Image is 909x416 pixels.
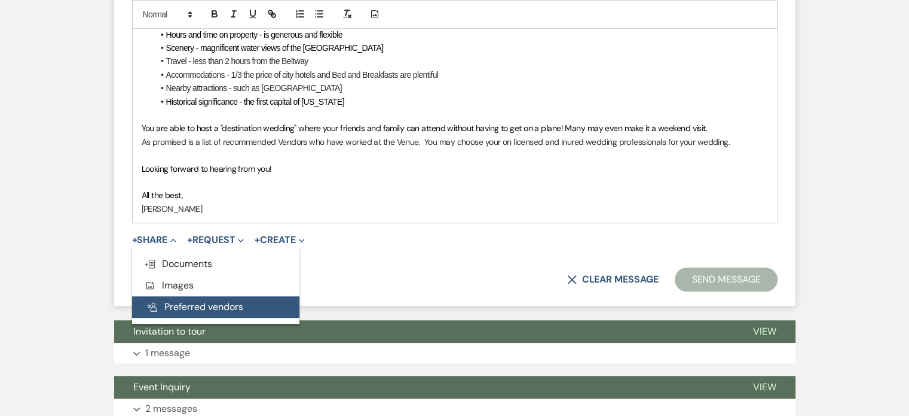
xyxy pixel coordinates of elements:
[154,81,768,95] li: Nearby attractions - such as [GEOGRAPHIC_DATA]
[166,97,344,107] span: Historical significance - the first capital of [US_STATE]
[567,275,658,284] button: Clear message
[114,343,795,363] button: 1 message
[133,381,191,393] span: Event Inquiry
[142,190,183,201] span: All the best,
[144,257,212,270] span: Documents
[187,235,244,245] button: Request
[133,325,206,338] span: Invitation to tour
[154,54,768,68] li: Travel - less than 2 hours from the Beltway
[154,68,768,81] li: Accommodations - 1/3 the price of city hotels and Bed and Breakfasts are plentiful
[166,30,342,40] span: Hours and time on property - is generous and flexible
[142,202,768,215] p: [PERSON_NAME]
[132,235,177,245] button: Share
[132,235,137,245] span: +
[166,43,384,53] span: Scenery - magnificent water views of the [GEOGRAPHIC_DATA]
[132,296,299,318] button: Preferred vendors
[142,163,272,174] span: Looking forward to hearing from you!
[132,253,299,275] button: Documents
[144,279,194,291] span: Images
[255,235,304,245] button: Create
[734,376,795,399] button: View
[114,376,734,399] button: Event Inquiry
[145,345,190,361] p: 1 message
[255,235,260,245] span: +
[734,320,795,343] button: View
[753,381,776,393] span: View
[675,268,777,291] button: Send Message
[142,135,768,148] p: As promised is a list of recommended Vendors who have worked at the Venue. You may choose your on...
[753,325,776,338] span: View
[114,320,734,343] button: Invitation to tour
[142,123,708,133] span: You are able to host a "destination wedding" where your friends and family can attend without hav...
[187,235,192,245] span: +
[132,275,299,296] button: Images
